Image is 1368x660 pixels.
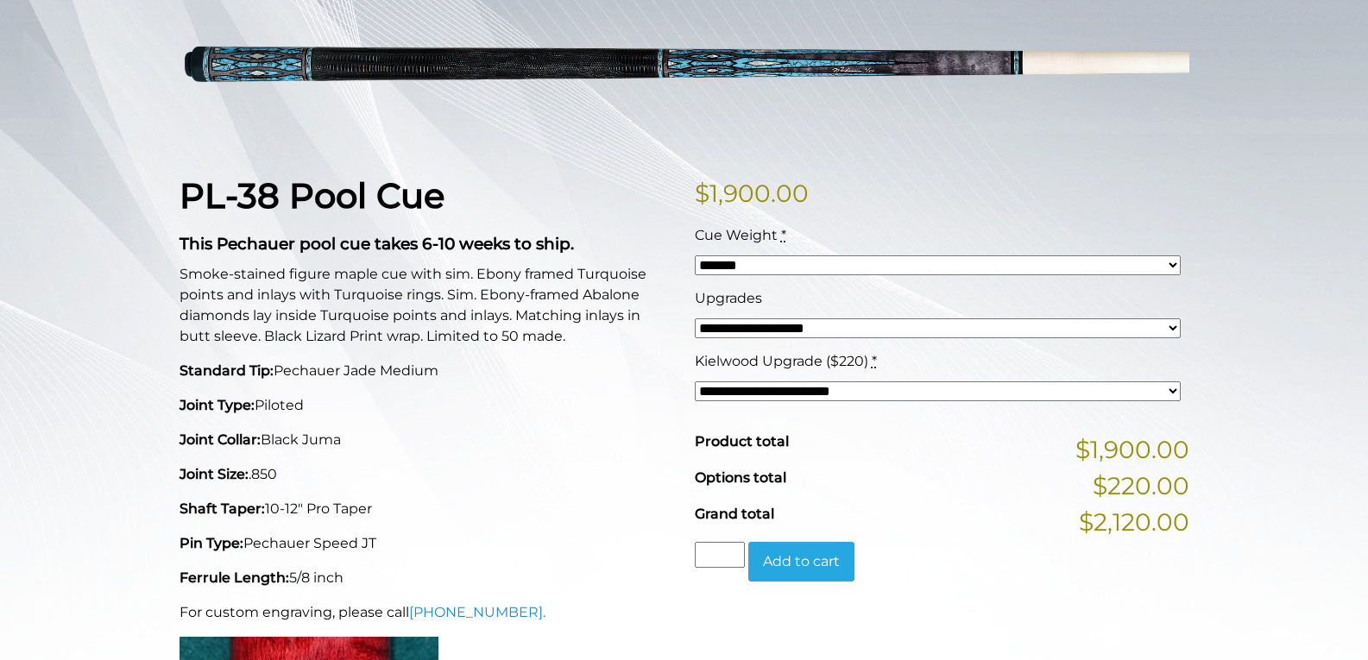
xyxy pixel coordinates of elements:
[180,430,674,450] p: Black Juma
[180,568,674,588] p: 5/8 inch
[695,227,778,243] span: Cue Weight
[695,506,774,522] span: Grand total
[180,500,265,517] strong: Shaft Taper:
[781,227,786,243] abbr: required
[180,264,674,347] p: Smoke-stained figure maple cue with sim. Ebony framed Turquoise points and inlays with Turquoise ...
[180,569,289,586] strong: Ferrule Length:
[409,604,545,620] a: [PHONE_NUMBER].
[180,602,674,623] p: For custom engraving, please call
[180,464,674,485] p: .850
[180,499,674,519] p: 10-12" Pro Taper
[180,466,249,482] strong: Joint Size:
[695,179,709,208] span: $
[695,179,809,208] bdi: 1,900.00
[695,433,789,449] span: Product total
[180,174,444,217] strong: PL-38 Pool Cue
[180,361,674,381] p: Pechauer Jade Medium
[695,542,745,568] input: Product quantity
[748,542,854,581] button: Add to cart
[180,535,243,551] strong: Pin Type:
[180,362,274,379] strong: Standard Tip:
[695,353,868,369] span: Kielwood Upgrade ($220)
[180,395,674,416] p: Piloted
[872,353,877,369] abbr: required
[180,397,255,413] strong: Joint Type:
[180,234,574,254] strong: This Pechauer pool cue takes 6-10 weeks to ship.
[180,533,674,554] p: Pechauer Speed JT
[180,431,261,448] strong: Joint Collar:
[1093,468,1189,504] span: $220.00
[695,469,786,486] span: Options total
[695,290,762,306] span: Upgrades
[1075,431,1189,468] span: $1,900.00
[1079,504,1189,540] span: $2,120.00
